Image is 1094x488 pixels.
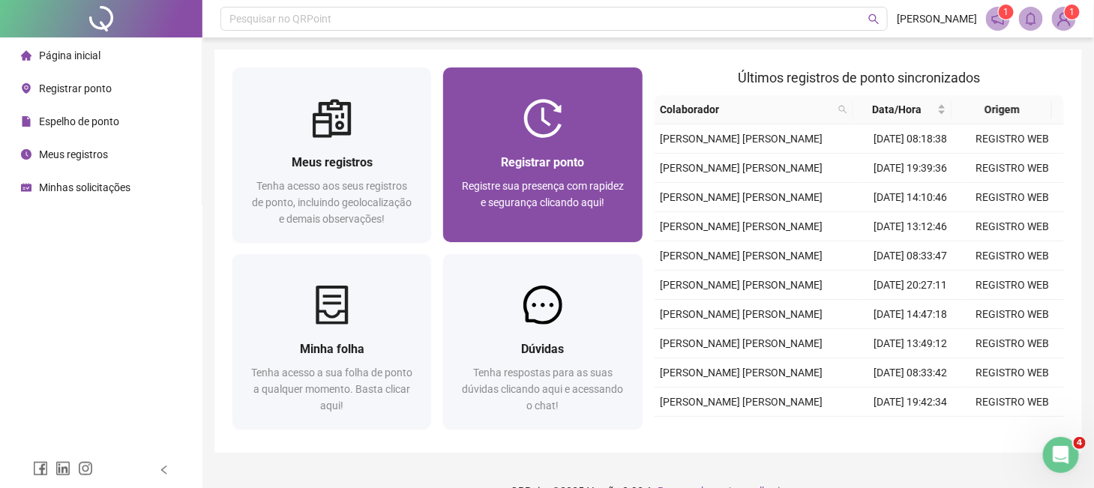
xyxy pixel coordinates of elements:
sup: 1 [999,4,1014,19]
span: notification [991,12,1005,25]
span: [PERSON_NAME] [897,10,977,27]
span: Dúvidas [521,342,564,356]
td: [DATE] 08:33:47 [859,241,962,271]
td: REGISTRO WEB [961,271,1064,300]
td: [DATE] 13:49:12 [859,329,962,358]
span: Minha folha [300,342,364,356]
span: Minhas solicitações [39,181,130,193]
td: REGISTRO WEB [961,241,1064,271]
td: [DATE] 20:27:11 [859,271,962,300]
span: Meus registros [39,148,108,160]
th: Data/Hora [853,95,953,124]
th: Origem [952,95,1052,124]
td: [DATE] 14:47:18 [859,300,962,329]
span: left [159,465,169,475]
span: home [21,50,31,61]
span: Página inicial [39,49,100,61]
span: instagram [78,461,93,476]
td: REGISTRO WEB [961,388,1064,417]
span: bell [1024,12,1038,25]
span: Registre sua presença com rapidez e segurança clicando aqui! [462,180,624,208]
td: REGISTRO WEB [961,417,1064,446]
td: REGISTRO WEB [961,300,1064,329]
span: Data/Hora [859,101,935,118]
span: [PERSON_NAME] [PERSON_NAME] [661,396,823,408]
span: 1 [1070,7,1075,17]
sup: Atualize o seu contato no menu Meus Dados [1065,4,1080,19]
span: search [838,105,847,114]
span: Registrar ponto [39,82,112,94]
span: Registrar ponto [501,155,584,169]
img: 52243 [1053,7,1075,30]
a: DúvidasTenha respostas para as suas dúvidas clicando aqui e acessando o chat! [443,254,642,429]
td: [DATE] 08:18:38 [859,124,962,154]
td: [DATE] 14:10:46 [859,183,962,212]
span: Tenha acesso aos seus registros de ponto, incluindo geolocalização e demais observações! [252,180,412,225]
td: [DATE] 19:42:34 [859,388,962,417]
span: file [21,116,31,127]
td: REGISTRO WEB [961,183,1064,212]
span: Meus registros [292,155,373,169]
td: [DATE] 13:12:46 [859,212,962,241]
td: [DATE] 14:56:44 [859,417,962,446]
span: facebook [33,461,48,476]
span: [PERSON_NAME] [PERSON_NAME] [661,162,823,174]
span: search [835,98,850,121]
a: Meus registrosTenha acesso aos seus registros de ponto, incluindo geolocalização e demais observa... [232,67,431,242]
span: [PERSON_NAME] [PERSON_NAME] [661,337,823,349]
span: Espelho de ponto [39,115,119,127]
td: REGISTRO WEB [961,358,1064,388]
span: [PERSON_NAME] [PERSON_NAME] [661,133,823,145]
span: clock-circle [21,149,31,160]
span: [PERSON_NAME] [PERSON_NAME] [661,367,823,379]
span: [PERSON_NAME] [PERSON_NAME] [661,250,823,262]
span: [PERSON_NAME] [PERSON_NAME] [661,191,823,203]
span: 4 [1074,437,1086,449]
span: [PERSON_NAME] [PERSON_NAME] [661,308,823,320]
span: Tenha acesso a sua folha de ponto a qualquer momento. Basta clicar aqui! [251,367,412,412]
span: Últimos registros de ponto sincronizados [738,70,980,85]
td: REGISTRO WEB [961,329,1064,358]
td: REGISTRO WEB [961,124,1064,154]
a: Minha folhaTenha acesso a sua folha de ponto a qualquer momento. Basta clicar aqui! [232,254,431,429]
span: environment [21,83,31,94]
td: [DATE] 19:39:36 [859,154,962,183]
span: search [868,13,880,25]
td: REGISTRO WEB [961,154,1064,183]
span: linkedin [55,461,70,476]
span: Colaborador [661,101,832,118]
span: [PERSON_NAME] [PERSON_NAME] [661,279,823,291]
span: [PERSON_NAME] [PERSON_NAME] [661,220,823,232]
td: [DATE] 08:33:42 [859,358,962,388]
span: schedule [21,182,31,193]
span: Tenha respostas para as suas dúvidas clicando aqui e acessando o chat! [462,367,623,412]
a: Registrar pontoRegistre sua presença com rapidez e segurança clicando aqui! [443,67,642,242]
iframe: Intercom live chat [1043,437,1079,473]
td: REGISTRO WEB [961,212,1064,241]
span: 1 [1004,7,1009,17]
